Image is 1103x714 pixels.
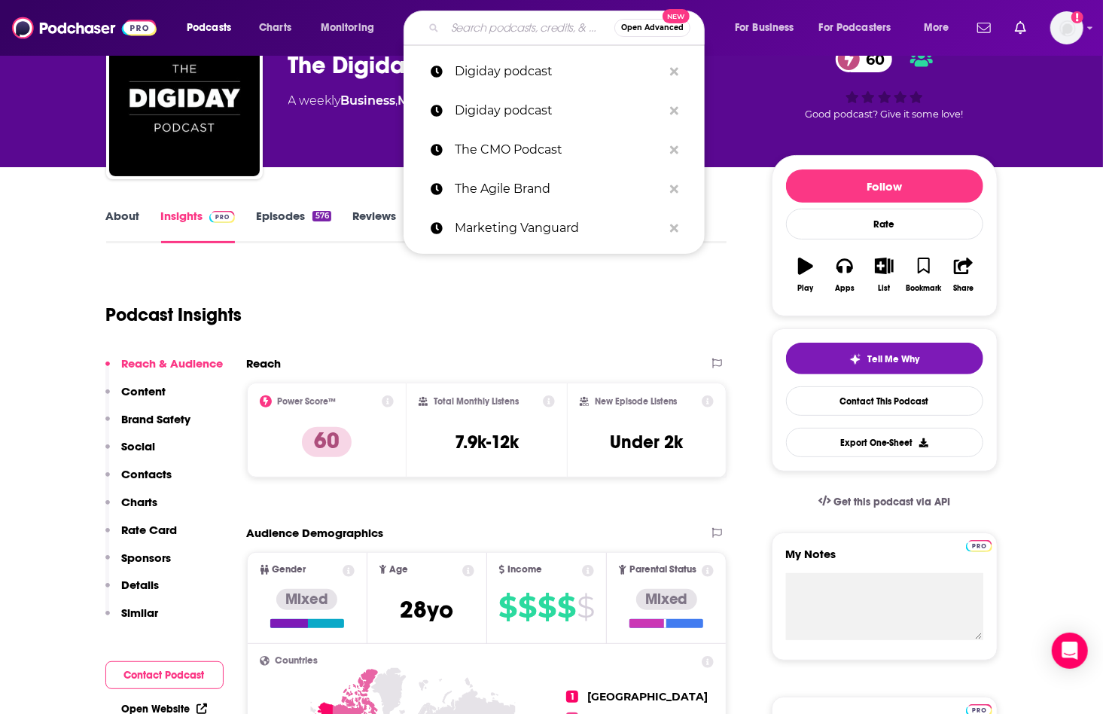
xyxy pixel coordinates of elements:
p: The Agile Brand [455,169,663,209]
a: Show notifications dropdown [1009,15,1032,41]
div: Share [953,284,974,293]
span: 60 [851,46,892,72]
a: Pro website [966,538,992,552]
button: Details [105,578,160,606]
span: $ [538,595,556,619]
button: open menu [724,16,813,40]
a: Contact This Podcast [786,386,983,416]
input: Search podcasts, credits, & more... [445,16,614,40]
span: Parental Status [629,565,696,575]
div: 60Good podcast? Give it some love! [772,36,998,130]
h2: Audience Demographics [247,526,384,540]
a: The Digiday Podcast [109,26,260,176]
button: Bookmark [904,248,943,302]
button: open menu [310,16,394,40]
h2: Total Monthly Listens [434,396,519,407]
h3: Under 2k [611,431,684,453]
img: User Profile [1050,11,1083,44]
button: Social [105,439,156,467]
p: Marketing Vanguard [455,209,663,248]
p: Social [122,439,156,453]
button: open menu [176,16,251,40]
span: Charts [259,17,291,38]
button: Sponsors [105,551,172,578]
h2: New Episode Listens [595,396,678,407]
button: Follow [786,169,983,203]
span: Get this podcast via API [833,496,950,508]
button: Show profile menu [1050,11,1083,44]
a: Episodes576 [256,209,331,243]
h2: Reach [247,356,282,371]
div: Mixed [276,589,337,610]
button: Export One-Sheet [786,428,983,457]
p: Brand Safety [122,412,191,426]
span: Income [507,565,542,575]
span: New [663,9,690,23]
div: 576 [312,211,331,221]
button: List [864,248,903,302]
p: Digiday podcast [455,91,663,130]
p: Charts [122,495,158,509]
p: Reach & Audience [122,356,224,371]
div: A weekly podcast [288,92,606,110]
button: tell me why sparkleTell Me Why [786,343,983,374]
a: Digiday podcast [404,91,705,130]
a: Business [341,93,396,108]
div: Apps [835,284,855,293]
span: More [924,17,949,38]
p: Content [122,384,166,398]
a: Digiday podcast [404,52,705,91]
h3: 7.9k-12k [455,431,519,453]
img: tell me why sparkle [849,353,861,365]
button: Reach & Audience [105,356,224,384]
a: Charts [249,16,300,40]
span: For Podcasters [819,17,891,38]
button: Contact Podcast [105,661,224,689]
img: Podchaser Pro [966,540,992,552]
h1: Podcast Insights [106,304,242,326]
span: [GEOGRAPHIC_DATA] [587,690,708,703]
span: $ [518,595,536,619]
button: open menu [913,16,968,40]
h2: Power Score™ [278,396,337,407]
svg: Add a profile image [1071,11,1083,23]
span: 28 yo [400,595,453,624]
button: Rate Card [105,523,178,551]
span: , [396,93,398,108]
span: $ [577,595,594,619]
span: Good podcast? Give it some love! [806,108,964,120]
div: Open Intercom Messenger [1052,633,1088,669]
div: Search podcasts, credits, & more... [418,11,719,45]
a: Marketing Vanguard [404,209,705,248]
p: 60 [302,427,352,457]
div: List [879,284,891,293]
button: Contacts [105,467,172,495]
button: Share [943,248,983,302]
p: Rate Card [122,523,178,537]
button: Content [105,384,166,412]
span: For Business [735,17,794,38]
p: The CMO Podcast [455,130,663,169]
button: open menu [809,16,913,40]
span: Gender [273,565,306,575]
a: 60 [836,46,892,72]
div: Bookmark [906,284,941,293]
span: Tell Me Why [867,353,919,365]
p: Digiday podcast [455,52,663,91]
span: 1 [566,691,578,703]
span: Podcasts [187,17,231,38]
a: InsightsPodchaser Pro [161,209,236,243]
button: Charts [105,495,158,523]
div: Mixed [636,589,697,610]
span: $ [498,595,516,619]
a: Show notifications dropdown [971,15,997,41]
button: Play [786,248,825,302]
button: Open AdvancedNew [614,19,690,37]
span: Open Advanced [621,24,684,32]
button: Brand Safety [105,412,191,440]
img: Podchaser - Follow, Share and Rate Podcasts [12,14,157,42]
a: The Agile Brand [404,169,705,209]
a: About [106,209,140,243]
button: Similar [105,606,159,633]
